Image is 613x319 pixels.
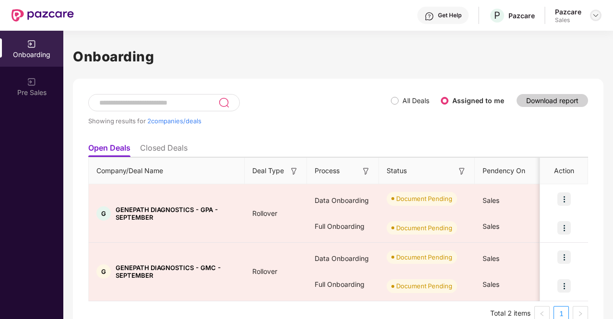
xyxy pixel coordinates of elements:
h1: Onboarding [73,46,603,67]
img: New Pazcare Logo [12,9,74,22]
div: Document Pending [396,252,452,262]
label: Assigned to me [452,96,504,105]
div: Full Onboarding [307,213,379,239]
span: Sales [483,222,499,230]
img: icon [557,250,571,264]
div: Document Pending [396,281,452,291]
span: P [494,10,500,21]
div: Document Pending [396,223,452,233]
img: svg+xml;base64,PHN2ZyB3aWR0aD0iMTYiIGhlaWdodD0iMTYiIHZpZXdCb3g9IjAgMCAxNiAxNiIgZmlsbD0ibm9uZSIgeG... [289,166,299,176]
span: right [578,311,583,317]
div: Pazcare [555,7,581,16]
div: Full Onboarding [307,272,379,297]
span: Process [315,165,340,176]
div: Sales [555,16,581,24]
span: Sales [483,280,499,288]
img: svg+xml;base64,PHN2ZyB3aWR0aD0iMTYiIGhlaWdodD0iMTYiIHZpZXdCb3g9IjAgMCAxNiAxNiIgZmlsbD0ibm9uZSIgeG... [361,166,371,176]
div: Document Pending [396,194,452,203]
img: svg+xml;base64,PHN2ZyB3aWR0aD0iMjAiIGhlaWdodD0iMjAiIHZpZXdCb3g9IjAgMCAyMCAyMCIgZmlsbD0ibm9uZSIgeG... [27,39,36,49]
img: icon [557,192,571,206]
span: Sales [483,196,499,204]
th: Action [540,158,588,184]
label: All Deals [402,96,429,105]
span: GENEPATH DIAGNOSTICS - GPA - SEPTEMBER [116,206,237,221]
img: svg+xml;base64,PHN2ZyBpZD0iSGVscC0zMngzMiIgeG1sbnM9Imh0dHA6Ly93d3cudzMub3JnLzIwMDAvc3ZnIiB3aWR0aD... [424,12,434,21]
span: Pendency On [483,165,525,176]
div: Data Onboarding [307,246,379,272]
span: Status [387,165,407,176]
span: Rollover [245,267,285,275]
button: Download report [517,94,588,107]
div: Data Onboarding [307,188,379,213]
li: Closed Deals [140,143,188,157]
img: svg+xml;base64,PHN2ZyB3aWR0aD0iMTYiIGhlaWdodD0iMTYiIHZpZXdCb3g9IjAgMCAxNiAxNiIgZmlsbD0ibm9uZSIgeG... [457,166,467,176]
img: icon [557,221,571,235]
div: G [96,264,111,279]
span: left [539,311,545,317]
span: GENEPATH DIAGNOSTICS - GMC - SEPTEMBER [116,264,237,279]
img: svg+xml;base64,PHN2ZyB3aWR0aD0iMjAiIGhlaWdodD0iMjAiIHZpZXdCb3g9IjAgMCAyMCAyMCIgZmlsbD0ibm9uZSIgeG... [27,77,36,87]
img: icon [557,279,571,293]
div: G [96,206,111,221]
div: Showing results for [88,117,391,125]
span: Sales [483,254,499,262]
div: Pazcare [508,11,535,20]
span: Deal Type [252,165,284,176]
th: Company/Deal Name [89,158,245,184]
img: svg+xml;base64,PHN2ZyB3aWR0aD0iMjQiIGhlaWdodD0iMjUiIHZpZXdCb3g9IjAgMCAyNCAyNSIgZmlsbD0ibm9uZSIgeG... [218,97,229,108]
span: Rollover [245,209,285,217]
div: Get Help [438,12,461,19]
span: 2 companies/deals [147,117,201,125]
img: svg+xml;base64,PHN2ZyBpZD0iRHJvcGRvd24tMzJ4MzIiIHhtbG5zPSJodHRwOi8vd3d3LnczLm9yZy8yMDAwL3N2ZyIgd2... [592,12,600,19]
li: Open Deals [88,143,130,157]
